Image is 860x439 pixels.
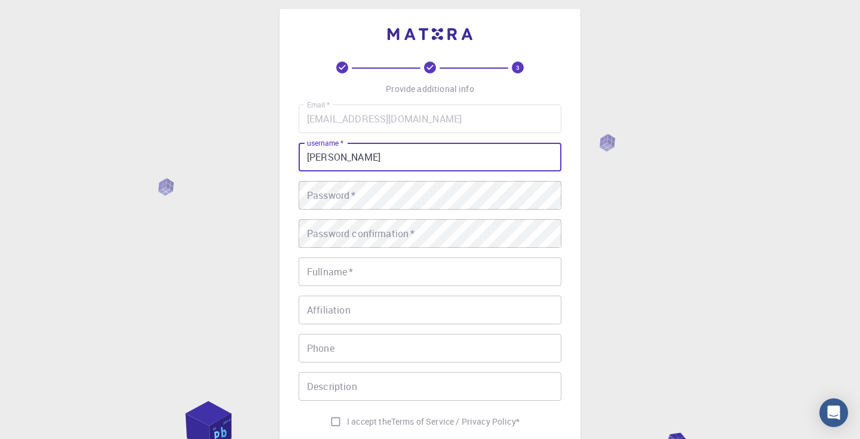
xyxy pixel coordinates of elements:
[391,416,520,428] a: Terms of Service / Privacy Policy*
[391,416,520,428] p: Terms of Service / Privacy Policy *
[307,100,330,110] label: Email
[386,83,474,95] p: Provide additional info
[347,416,391,428] span: I accept the
[307,138,343,148] label: username
[516,63,520,72] text: 3
[819,398,848,427] div: Open Intercom Messenger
